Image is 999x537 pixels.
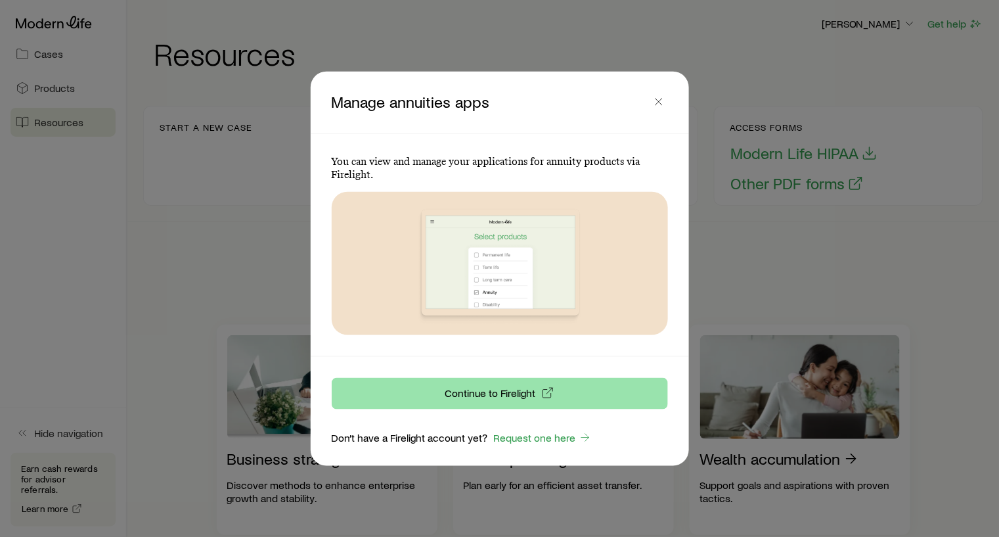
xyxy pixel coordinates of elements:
button: Continue to Firelight [332,378,668,409]
a: Request one here [493,431,592,446]
p: Don’t have a Firelight account yet? [332,431,488,444]
p: Continue to Firelight [445,386,536,400]
img: Manage annuities apps signposting [380,191,619,335]
p: Manage annuities apps [332,92,650,112]
p: You can view and manage your applications for annuity products via Firelight. [332,154,668,181]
